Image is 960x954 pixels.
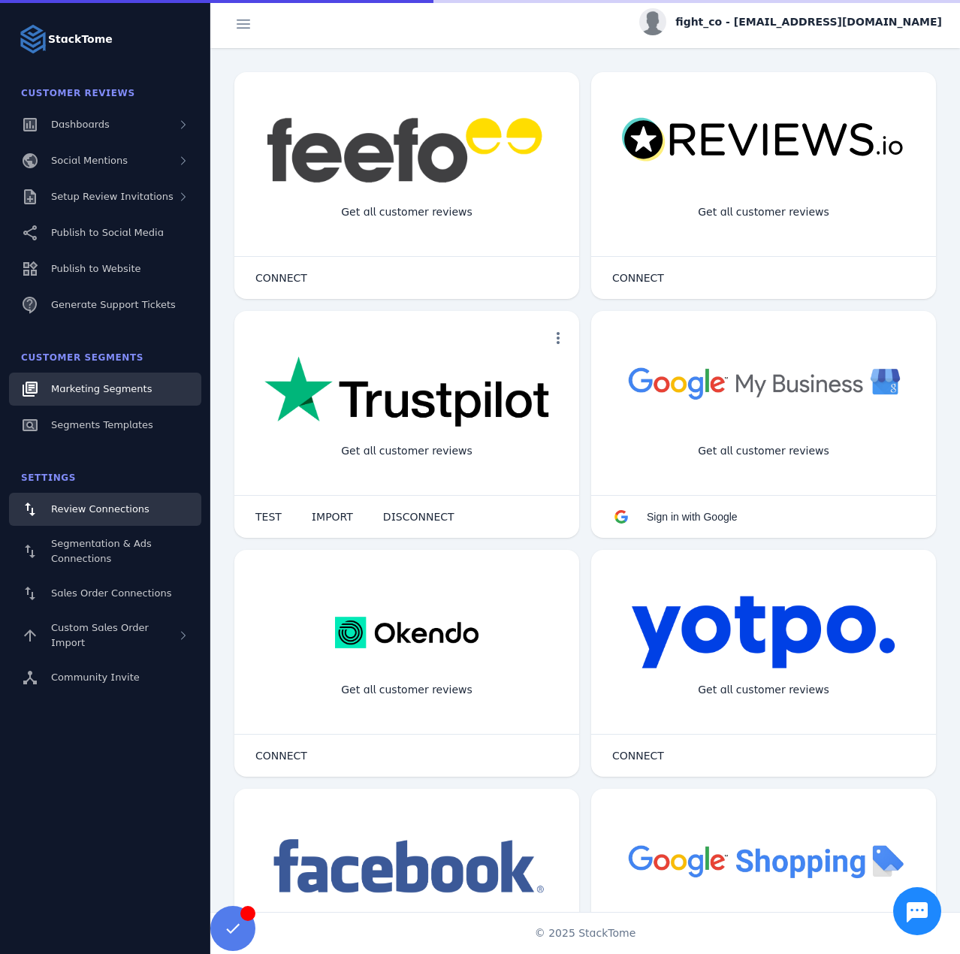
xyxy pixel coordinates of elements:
button: CONNECT [597,263,679,293]
span: CONNECT [255,273,307,283]
button: CONNECT [597,741,679,771]
div: Get all customer reviews [686,670,841,710]
span: IMPORT [312,512,353,522]
button: more [543,323,573,353]
span: TEST [255,512,282,522]
img: Logo image [18,24,48,54]
img: okendo.webp [335,595,478,670]
span: CONNECT [255,750,307,761]
a: Review Connections [9,493,201,526]
span: Sign in with Google [647,511,738,523]
button: TEST [240,502,297,532]
div: Import Products from Google [675,909,852,949]
img: reviewsio.svg [621,117,906,163]
button: CONNECT [240,263,322,293]
span: CONNECT [612,273,664,283]
span: Segmentation & Ads Connections [51,538,152,564]
button: IMPORT [297,502,368,532]
img: feefo.png [264,117,549,183]
span: Sales Order Connections [51,587,171,599]
div: Get all customer reviews [329,431,485,471]
span: Customer Segments [21,352,143,363]
span: Community Invite [51,672,140,683]
span: Custom Sales Order Import [51,622,149,648]
a: Sales Order Connections [9,577,201,610]
span: Settings [21,472,76,483]
a: Publish to Social Media [9,216,201,249]
img: facebook.png [264,834,549,901]
div: Get all customer reviews [686,431,841,471]
a: Community Invite [9,661,201,694]
span: DISCONNECT [383,512,454,522]
button: Sign in with Google [597,502,753,532]
a: Marketing Segments [9,373,201,406]
a: Publish to Website [9,252,201,285]
span: Review Connections [51,503,149,515]
span: Marketing Segments [51,383,152,394]
span: Dashboards [51,119,110,130]
a: Generate Support Tickets [9,288,201,322]
button: DISCONNECT [368,502,469,532]
span: © 2025 StackTome [535,925,636,941]
span: CONNECT [612,750,664,761]
span: Segments Templates [51,419,153,430]
img: yotpo.png [631,595,896,670]
span: Social Mentions [51,155,128,166]
div: Get all customer reviews [329,192,485,232]
img: googleshopping.png [621,834,906,887]
span: Publish to Social Media [51,227,164,238]
span: Generate Support Tickets [51,299,176,310]
a: Segments Templates [9,409,201,442]
button: CONNECT [240,741,322,771]
div: Get all customer reviews [329,670,485,710]
img: profile.jpg [639,8,666,35]
div: Get all customer reviews [686,192,841,232]
a: Segmentation & Ads Connections [9,529,201,574]
strong: StackTome [48,32,113,47]
img: trustpilot.png [264,356,549,430]
span: Setup Review Invitations [51,191,174,202]
span: Publish to Website [51,263,140,274]
span: fight_co - [EMAIL_ADDRESS][DOMAIN_NAME] [675,14,942,30]
span: Customer Reviews [21,88,135,98]
button: fight_co - [EMAIL_ADDRESS][DOMAIN_NAME] [639,8,942,35]
img: googlebusiness.png [621,356,906,409]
